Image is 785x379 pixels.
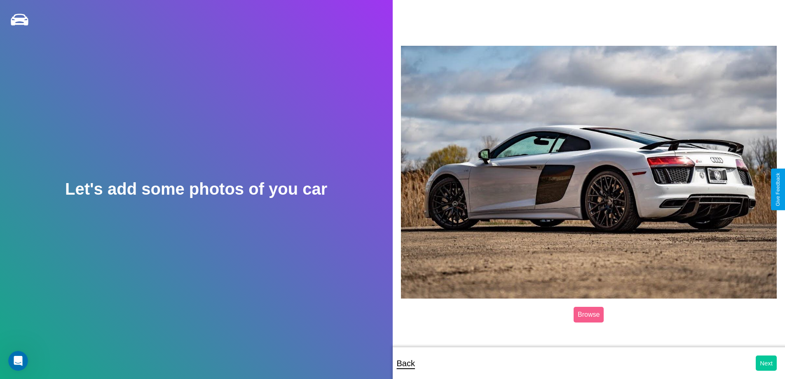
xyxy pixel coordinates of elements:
[756,355,777,371] button: Next
[65,180,327,198] h2: Let's add some photos of you car
[397,356,415,371] p: Back
[574,307,604,323] label: Browse
[401,46,777,299] img: posted
[775,173,781,206] div: Give Feedback
[8,351,28,371] iframe: Intercom live chat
